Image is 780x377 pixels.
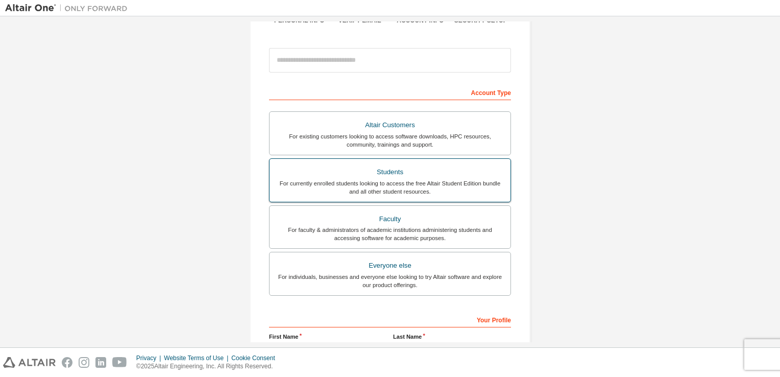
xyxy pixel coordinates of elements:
[269,84,511,100] div: Account Type
[95,357,106,368] img: linkedin.svg
[393,333,511,341] label: Last Name
[276,273,504,289] div: For individuals, businesses and everyone else looking to try Altair software and explore our prod...
[276,179,504,196] div: For currently enrolled students looking to access the free Altair Student Edition bundle and all ...
[136,362,281,371] p: © 2025 Altair Engineering, Inc. All Rights Reserved.
[136,354,164,362] div: Privacy
[112,357,127,368] img: youtube.svg
[276,118,504,132] div: Altair Customers
[3,357,56,368] img: altair_logo.svg
[276,165,504,179] div: Students
[276,258,504,273] div: Everyone else
[5,3,133,13] img: Altair One
[276,132,504,149] div: For existing customers looking to access software downloads, HPC resources, community, trainings ...
[276,226,504,242] div: For faculty & administrators of academic institutions administering students and accessing softwa...
[231,354,281,362] div: Cookie Consent
[276,212,504,226] div: Faculty
[164,354,231,362] div: Website Terms of Use
[62,357,72,368] img: facebook.svg
[269,333,387,341] label: First Name
[79,357,89,368] img: instagram.svg
[269,311,511,327] div: Your Profile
